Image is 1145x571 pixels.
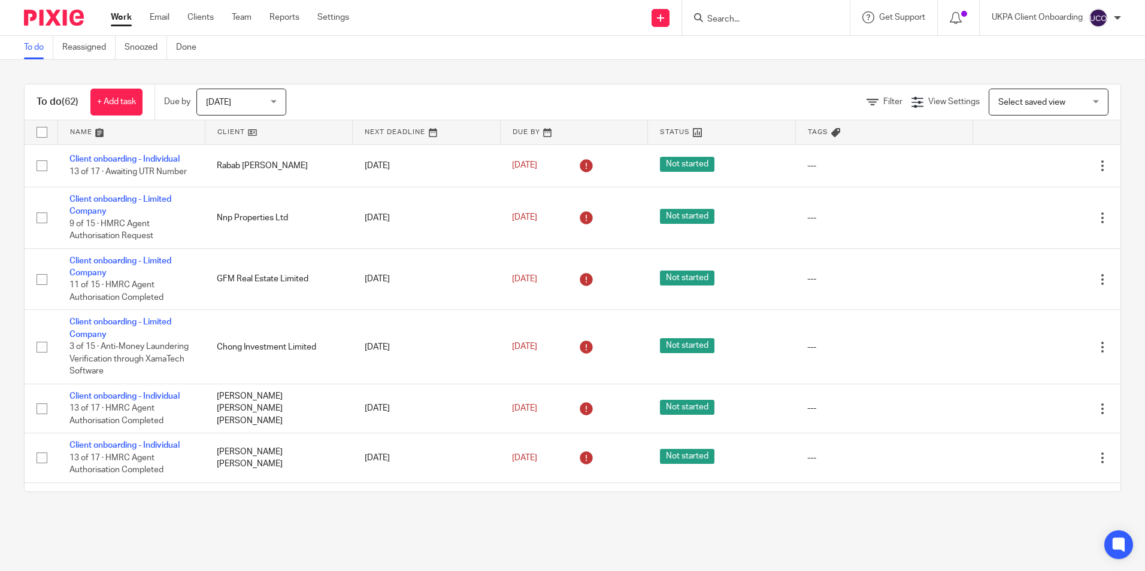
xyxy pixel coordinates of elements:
span: Filter [883,98,902,106]
span: 3 of 15 · Anti-Money Laundering Verification through XamaTech Software [69,342,189,375]
span: 13 of 17 · Awaiting UTR Number [69,168,187,176]
td: Chong Investment Limited [205,310,352,384]
a: Reassigned [62,36,116,59]
div: --- [807,273,961,285]
span: [DATE] [206,98,231,107]
span: Not started [660,157,714,172]
span: [DATE] [512,454,537,462]
td: GFM Real Estate Limited [205,248,352,310]
a: Snoozed [125,36,167,59]
a: Client onboarding - Individual [69,392,180,400]
td: Rabab [PERSON_NAME] [205,144,352,187]
td: [DATE] [353,187,500,248]
div: --- [807,341,961,353]
span: [DATE] [512,214,537,222]
span: View Settings [928,98,980,106]
a: Client onboarding - Limited Company [69,257,171,277]
p: Due by [164,96,190,108]
span: Tags [808,129,828,135]
td: [DATE] [353,144,500,187]
td: [DATE] [353,248,500,310]
td: [DATE] [353,482,500,525]
span: Not started [660,338,714,353]
a: Work [111,11,132,23]
a: Done [176,36,205,59]
span: 13 of 17 · HMRC Agent Authorisation Completed [69,454,163,475]
input: Search [706,14,814,25]
div: --- [807,212,961,224]
div: --- [807,452,961,464]
a: Client onboarding - Individual [69,155,180,163]
span: 13 of 17 · HMRC Agent Authorisation Completed [69,404,163,425]
span: 11 of 15 · HMRC Agent Authorisation Completed [69,281,163,302]
td: [PERSON_NAME] [PERSON_NAME] [205,433,352,482]
div: --- [807,160,961,172]
span: Not started [660,209,714,224]
span: Not started [660,271,714,285]
h1: To do [37,96,78,108]
img: Pixie [24,10,84,26]
a: Team [232,11,252,23]
td: [PERSON_NAME] [205,482,352,525]
span: Not started [660,449,714,464]
a: Clients [187,11,214,23]
img: svg%3E [1089,8,1108,28]
td: [DATE] [353,310,500,384]
td: [PERSON_NAME] [PERSON_NAME] [PERSON_NAME] [205,384,352,433]
span: [DATE] [512,342,537,351]
p: UKPA Client Onboarding [992,11,1083,23]
a: Client onboarding - Limited Company [69,318,171,338]
span: [DATE] [512,404,537,412]
td: [DATE] [353,384,500,433]
span: [DATE] [512,162,537,170]
td: Nnp Properties Ltd [205,187,352,248]
a: Client onboarding - Individual [69,441,180,449]
span: (62) [62,97,78,107]
a: Settings [317,11,349,23]
span: Select saved view [998,98,1065,107]
td: [DATE] [353,433,500,482]
div: --- [807,402,961,414]
span: Not started [660,400,714,415]
a: To do [24,36,53,59]
span: Get Support [879,13,925,22]
a: Email [150,11,169,23]
span: [DATE] [512,275,537,283]
a: Client onboarding - Limited Company [69,195,171,215]
a: + Add task [90,89,143,116]
span: 9 of 15 · HMRC Agent Authorisation Request [69,220,153,241]
a: Reports [269,11,299,23]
